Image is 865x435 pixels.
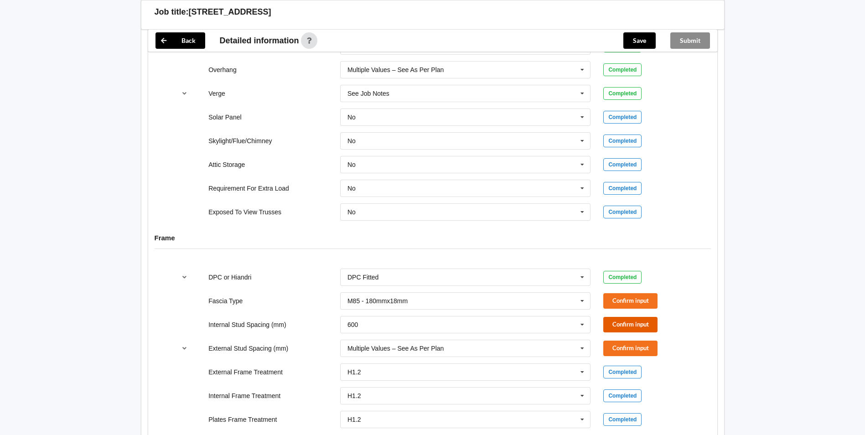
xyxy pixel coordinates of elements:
div: Completed [603,158,642,171]
label: Requirement For Extra Load [208,185,289,192]
button: Confirm input [603,293,658,308]
label: External Frame Treatment [208,368,283,376]
div: Completed [603,271,642,284]
div: No [347,114,356,120]
button: reference-toggle [176,340,193,357]
h3: [STREET_ADDRESS] [189,7,271,17]
div: Completed [603,111,642,124]
div: H1.2 [347,416,361,423]
label: Verge [208,90,225,97]
div: Completed [603,87,642,100]
div: See Job Notes [347,90,389,97]
label: Fascia Type [208,297,243,305]
button: Back [155,32,205,49]
label: External Stud Spacing (mm) [208,345,288,352]
div: No [347,138,356,144]
div: M85 - 180mmx18mm [347,298,408,304]
div: H1.2 [347,369,361,375]
label: Exposed To View Trusses [208,208,281,216]
div: Completed [603,389,642,402]
div: Completed [603,366,642,378]
label: Internal Stud Spacing (mm) [208,321,286,328]
button: reference-toggle [176,269,193,285]
button: Save [623,32,656,49]
button: Confirm input [603,341,658,356]
label: DPC or Hiandri [208,274,251,281]
label: Skylight/Flue/Chimney [208,137,272,145]
button: Confirm input [603,317,658,332]
div: 600 [347,321,358,328]
label: Attic Storage [208,161,245,168]
div: DPC Fitted [347,274,378,280]
div: Multiple Values – See As Per Plan [347,345,444,352]
div: Multiple Values – See As Per Plan [347,67,444,73]
div: Completed [603,182,642,195]
span: Detailed information [220,36,299,45]
div: Completed [603,206,642,218]
div: Completed [603,413,642,426]
h4: Frame [155,233,711,242]
label: Solar Panel [208,114,241,121]
button: reference-toggle [176,85,193,102]
div: Completed [603,135,642,147]
div: Completed [603,63,642,76]
div: No [347,161,356,168]
label: Plates Frame Treatment [208,416,277,423]
div: No [347,185,356,192]
h3: Job title: [155,7,189,17]
div: H1.2 [347,393,361,399]
label: Internal Frame Treatment [208,392,280,399]
div: No [347,209,356,215]
label: Overhang [208,66,236,73]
